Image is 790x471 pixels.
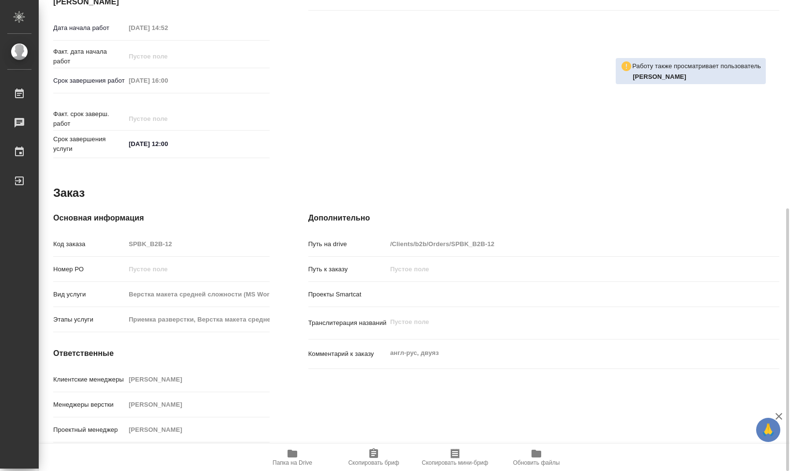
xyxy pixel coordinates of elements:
p: Дата начала работ [53,23,125,33]
p: Этапы услуги [53,315,125,324]
p: Вид услуги [53,290,125,299]
input: Пустое поле [125,397,270,412]
input: Пустое поле [387,237,740,251]
p: Срок завершения услуги [53,134,125,154]
input: Пустое поле [125,49,210,63]
input: Пустое поле [125,262,270,276]
p: Код заказа [53,239,125,249]
p: Клиентские менеджеры [53,375,125,384]
p: Срок завершения работ [53,76,125,86]
span: Обновить файлы [513,459,560,466]
input: Пустое поле [125,287,270,301]
button: Обновить файлы [496,444,577,471]
p: Путь к заказу [308,265,387,274]
p: Путь на drive [308,239,387,249]
input: ✎ Введи что-нибудь [125,137,210,151]
input: Пустое поле [125,423,270,437]
input: Пустое поле [125,112,210,126]
span: 🙏 [760,420,776,440]
b: [PERSON_NAME] [633,73,686,80]
h4: Ответственные [53,348,270,359]
input: Пустое поле [387,262,740,276]
button: Папка на Drive [252,444,333,471]
span: Папка на Drive [273,459,312,466]
p: Проекты Smartcat [308,290,387,299]
p: Номер РО [53,265,125,274]
input: Пустое поле [125,21,210,35]
p: Транслитерация названий [308,318,387,328]
p: Факт. дата начала работ [53,47,125,66]
span: Скопировать мини-бриф [422,459,488,466]
p: Петрова Валерия [633,72,761,82]
p: Комментарий к заказу [308,349,387,359]
input: Пустое поле [125,372,270,386]
span: Скопировать бриф [348,459,399,466]
h4: Дополнительно [308,212,779,224]
p: Факт. срок заверш. работ [53,109,125,129]
input: Пустое поле [125,74,210,88]
button: Скопировать бриф [333,444,414,471]
h4: Основная информация [53,212,270,224]
textarea: англ-рус, двуяз [387,345,740,361]
h2: Заказ [53,185,85,201]
input: Пустое поле [125,237,270,251]
button: Скопировать мини-бриф [414,444,496,471]
input: Пустое поле [125,312,270,326]
button: 🙏 [756,418,780,442]
p: Проектный менеджер [53,425,125,435]
p: Работу также просматривает пользователь [632,61,761,71]
p: Менеджеры верстки [53,400,125,410]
